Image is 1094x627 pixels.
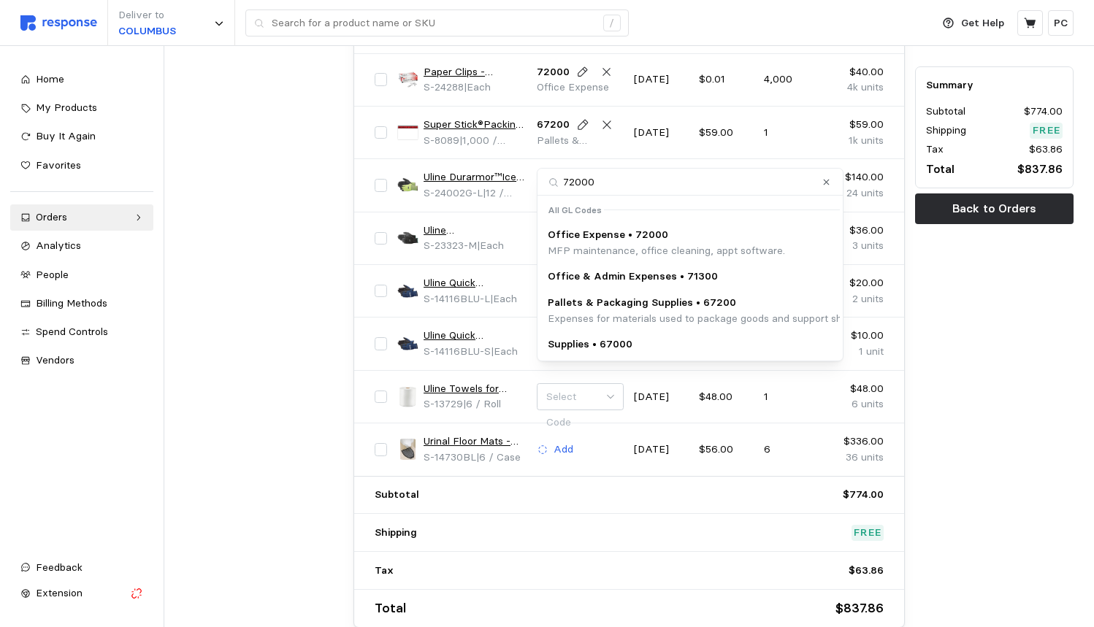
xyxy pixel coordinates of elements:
p: $40.00 [829,64,884,80]
p: $774.00 [843,487,884,503]
p: 1 [764,389,819,405]
p: Free [854,525,881,541]
p: Supplies • 67000 [548,336,632,353]
p: 36 units [829,450,884,466]
img: S-8089 [397,122,418,143]
span: My Products [36,101,97,114]
img: S-14116BLU-S [397,334,418,355]
p: $48.00 [829,381,884,397]
span: | Each [464,80,491,93]
button: Extension [10,580,153,607]
p: 1 [764,125,819,141]
span: | Each [490,292,517,305]
button: Feedback [10,555,153,581]
p: Total [375,598,406,619]
span: Spend Controls [36,325,108,338]
span: People [36,268,69,281]
p: Office Expense • 72000 [548,227,785,243]
p: Total [926,160,955,178]
span: S-24288 [424,80,464,93]
span: | 6 / Case [476,450,521,463]
button: Get Help [934,9,1013,37]
p: Office & Admin Expenses • 71300 [548,269,718,285]
a: Uline Towels for Hands-Free or Auto Dispenser - 8" x 600' [424,381,527,397]
p: 2 units [829,291,884,307]
p: 4k units [829,80,884,96]
span: S-8089 [424,134,459,147]
span: Vendors [36,353,74,366]
img: S-13729 [397,386,418,407]
p: $0.01 [699,72,754,88]
p: Shipping [926,123,966,139]
p: Tax [926,142,944,158]
a: People [10,262,153,288]
p: Subtotal [375,487,419,503]
span: Feedback [36,561,83,574]
span: S-13729 [424,397,463,410]
div: / [603,15,621,32]
p: 24 units [829,185,884,201]
p: Tax [375,563,394,579]
p: Free [1033,123,1060,139]
p: Add [554,442,573,458]
p: $837.86 [835,598,884,619]
span: S-14116BLU-S [424,345,491,358]
p: Back to Orders [952,199,1036,218]
a: Analytics [10,233,153,259]
p: $774.00 [1024,104,1063,120]
p: MFP maintenance, office cleaning, appt software. [548,243,785,259]
span: | Each [477,239,504,252]
a: Uline Quick On™Gloves - Blue, Large [424,275,527,291]
a: Buy It Again [10,123,153,150]
span: Buy It Again [36,129,96,142]
a: Super Stick®Packing List Envelopes - 71⁄2x 51⁄2" [424,117,527,133]
img: svg%3e [20,15,97,31]
p: $56.00 [699,442,754,458]
p: [DATE] [634,442,689,458]
a: My Products [10,95,153,121]
button: Clear value [819,175,833,189]
img: S-23323-M [397,228,418,249]
a: Billing Methods [10,291,153,317]
p: COLUMBUS [118,23,176,39]
p: $140.00 [829,169,884,185]
p: PC [1054,15,1068,31]
p: [DATE] [634,125,689,141]
span: Analytics [36,239,81,252]
a: Uline Dyneema®Diamond Cut Resistant Gloves - Medium [424,223,527,239]
a: Spend Controls [10,319,153,345]
p: $837.86 [1017,160,1063,178]
p: 1k units [829,133,884,149]
a: Uline Quick On™Gloves - Blue, Small [424,328,527,344]
a: Uline Durarmor™Ice Thermal Nitrile Coated Gloves - Lime, Large [424,169,527,185]
span: Favorites [36,158,81,172]
span: S-24002G-L [424,186,483,199]
img: S-14730BL [397,439,418,460]
p: $59.00 [829,117,884,133]
p: $63.86 [849,563,884,579]
p: 6 units [829,396,884,412]
a: Home [10,66,153,93]
p: $20.00 [829,275,884,291]
button: Select Code [537,383,624,410]
p: 4,000 [764,72,819,88]
p: Shipping [375,525,417,541]
p: Office Expense [537,80,618,96]
p: $336.00 [829,434,884,450]
div: Orders [36,209,128,226]
p: Subtotal [926,104,965,120]
p: $10.00 [829,328,884,344]
span: S-14730BL [424,450,476,463]
p: 67200 [537,117,570,133]
button: Back to Orders [915,193,1074,224]
p: $36.00 [829,223,884,239]
a: Urinal Floor Mats - Black [424,434,527,450]
span: | 6 / Roll [463,397,501,410]
h5: Summary [926,77,1063,93]
p: Get Help [961,15,1004,31]
span: S-14116BLU-L [424,292,490,305]
span: Select Code [546,390,576,428]
input: Search [538,169,843,196]
span: Extension [36,586,83,599]
p: $59.00 [699,125,754,141]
